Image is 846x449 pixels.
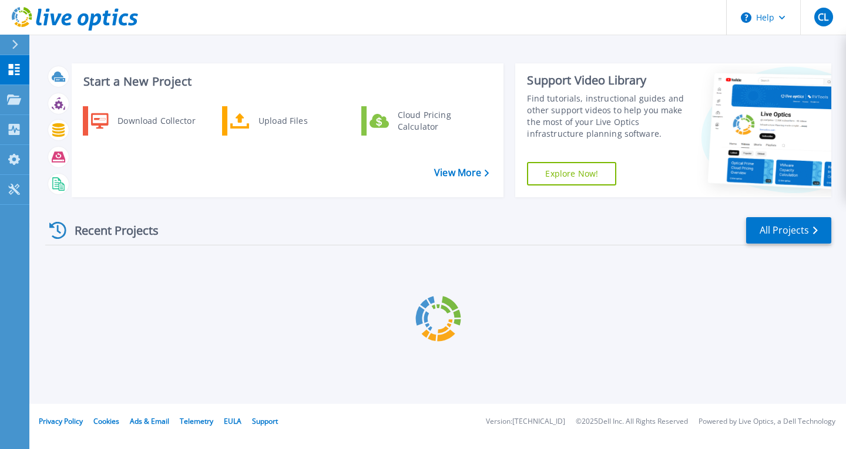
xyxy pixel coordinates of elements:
[180,416,213,426] a: Telemetry
[392,109,479,133] div: Cloud Pricing Calculator
[253,109,340,133] div: Upload Files
[527,73,685,88] div: Support Video Library
[222,106,343,136] a: Upload Files
[527,93,685,140] div: Find tutorials, instructional guides and other support videos to help you make the most of your L...
[130,416,169,426] a: Ads & Email
[224,416,241,426] a: EULA
[699,418,835,426] li: Powered by Live Optics, a Dell Technology
[486,418,565,426] li: Version: [TECHNICAL_ID]
[746,217,831,244] a: All Projects
[818,12,828,22] span: CL
[45,216,174,245] div: Recent Projects
[576,418,688,426] li: © 2025 Dell Inc. All Rights Reserved
[112,109,200,133] div: Download Collector
[83,106,203,136] a: Download Collector
[527,162,616,185] a: Explore Now!
[83,75,489,88] h3: Start a New Project
[39,416,83,426] a: Privacy Policy
[252,416,278,426] a: Support
[361,106,482,136] a: Cloud Pricing Calculator
[434,167,489,178] a: View More
[93,416,119,426] a: Cookies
